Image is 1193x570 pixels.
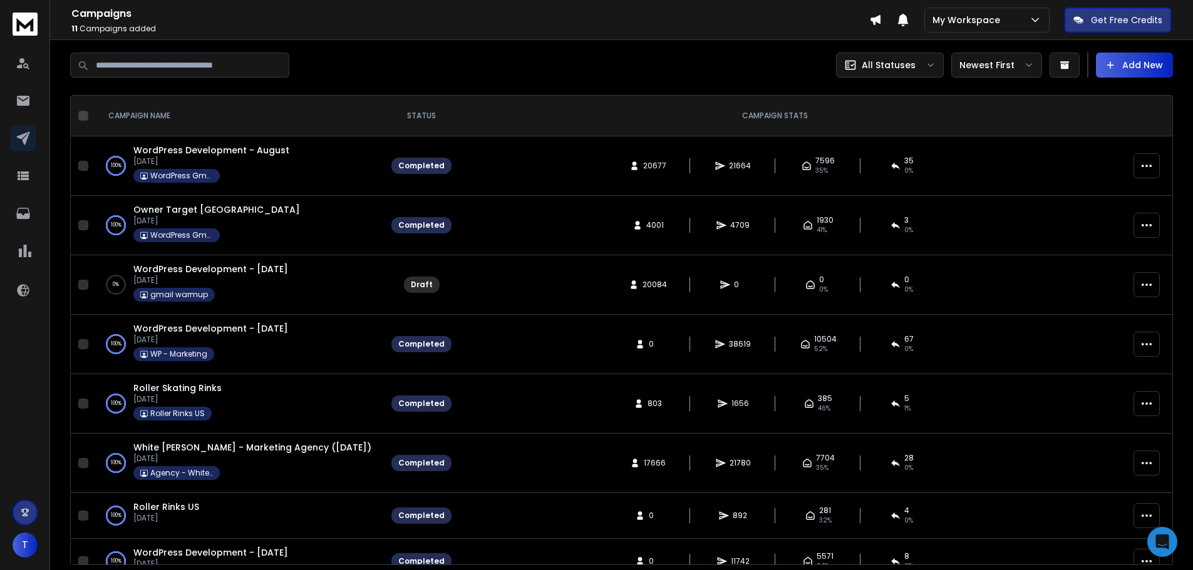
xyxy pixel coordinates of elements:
[643,161,666,171] span: 20677
[730,220,750,230] span: 4709
[818,404,830,414] span: 46 %
[93,96,384,136] th: CAMPAIGN NAME
[1065,8,1171,33] button: Get Free Credits
[818,394,832,404] span: 385
[398,161,445,171] div: Completed
[133,382,222,394] a: Roller Skating Rinks
[133,322,288,335] a: WordPress Development - [DATE]
[13,13,38,36] img: logo
[904,334,914,344] span: 67
[111,555,121,567] p: 100 %
[819,506,831,516] span: 281
[904,453,914,463] span: 28
[133,394,222,404] p: [DATE]
[398,220,445,230] div: Completed
[93,196,384,255] td: 100%Owner Target [GEOGRAPHIC_DATA][DATE]WordPress Gmail
[133,441,371,454] a: White [PERSON_NAME] - Marketing Agency ([DATE])
[646,220,664,230] span: 4001
[384,96,459,136] th: STATUS
[411,280,433,290] div: Draft
[133,263,288,275] a: WordPress Development - [DATE]
[951,53,1042,78] button: Newest First
[644,458,666,468] span: 17666
[111,509,121,522] p: 100 %
[398,399,445,409] div: Completed
[93,255,384,315] td: 0%WordPress Development - [DATE][DATE]gmail warmup
[150,230,213,240] p: WordPress Gmail
[1147,527,1177,557] div: Open Intercom Messenger
[649,339,661,349] span: 0
[904,225,913,235] span: 0 %
[150,171,213,181] p: WordPress Gmail
[904,275,909,285] span: 0
[133,203,300,216] a: Owner Target [GEOGRAPHIC_DATA]
[398,511,445,521] div: Completed
[730,458,751,468] span: 21780
[731,399,749,409] span: 1656
[1091,14,1162,26] p: Get Free Credits
[817,551,834,561] span: 5571
[133,335,288,345] p: [DATE]
[133,513,199,523] p: [DATE]
[398,458,445,468] div: Completed
[93,434,384,493] td: 100%White [PERSON_NAME] - Marketing Agency ([DATE])[DATE]Agency - White [PERSON_NAME]
[904,394,909,404] span: 5
[649,511,661,521] span: 0
[904,166,913,176] span: 0 %
[904,215,909,225] span: 3
[643,280,667,290] span: 20084
[150,290,208,300] p: gmail warmup
[733,511,747,521] span: 892
[111,338,121,350] p: 100 %
[459,96,1091,136] th: CAMPAIGN STATS
[819,516,832,526] span: 32 %
[932,14,1005,26] p: My Workspace
[150,468,213,478] p: Agency - White [PERSON_NAME]
[133,216,300,226] p: [DATE]
[113,278,119,291] p: 0 %
[649,556,661,566] span: 0
[93,493,384,539] td: 100%Roller Rinks US[DATE]
[398,339,445,349] div: Completed
[111,219,121,232] p: 100 %
[133,559,288,569] p: [DATE]
[71,23,78,34] span: 11
[71,24,869,34] p: Campaigns added
[133,144,289,156] a: WordPress Development - August
[133,156,289,166] p: [DATE]
[814,334,837,344] span: 10504
[93,374,384,434] td: 100%Roller Skating Rinks[DATE]Roller Rinks US
[150,349,207,359] p: WP - Marketing
[1096,53,1173,78] button: Add New
[729,339,751,349] span: 38619
[904,404,911,414] span: 1 %
[133,501,199,513] span: Roller Rinks US
[819,275,824,285] span: 0
[111,457,121,469] p: 100 %
[133,454,371,464] p: [DATE]
[904,551,909,561] span: 8
[71,6,869,21] h1: Campaigns
[133,546,288,559] a: WordPress Development - [DATE]
[819,285,828,295] span: 0%
[904,463,913,473] span: 0 %
[904,516,913,526] span: 0 %
[111,397,121,410] p: 100 %
[815,166,828,176] span: 35 %
[734,280,746,290] span: 0
[904,156,914,166] span: 35
[814,344,827,354] span: 52 %
[904,285,913,295] span: 0%
[13,532,38,557] button: T
[93,315,384,374] td: 100%WordPress Development - [DATE][DATE]WP - Marketing
[904,344,913,354] span: 0 %
[816,453,835,463] span: 7704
